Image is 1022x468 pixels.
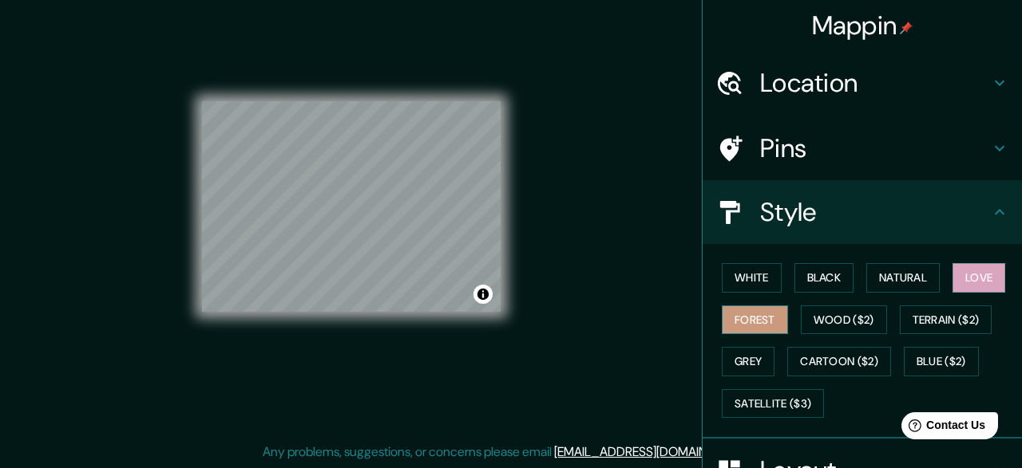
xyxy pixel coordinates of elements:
button: Forest [722,305,788,335]
p: Any problems, suggestions, or concerns please email . [263,442,754,462]
h4: Style [760,196,990,228]
button: Toggle attribution [473,285,493,304]
button: Love [953,263,1005,293]
iframe: Help widget launcher [880,406,1004,450]
h4: Pins [760,132,990,164]
a: [EMAIL_ADDRESS][DOMAIN_NAME] [554,443,751,460]
h4: Location [760,67,990,99]
div: Pins [703,116,1022,180]
button: Wood ($2) [801,305,887,335]
button: Satellite ($3) [722,389,824,419]
div: Location [703,51,1022,115]
button: Blue ($2) [904,347,979,376]
button: White [722,263,782,293]
button: Grey [722,347,774,376]
button: Cartoon ($2) [787,347,891,376]
canvas: Map [202,101,501,312]
div: Style [703,180,1022,244]
img: pin-icon.png [900,22,913,34]
button: Terrain ($2) [900,305,992,335]
button: Natural [866,263,940,293]
button: Black [794,263,854,293]
h4: Mappin [812,10,913,41]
